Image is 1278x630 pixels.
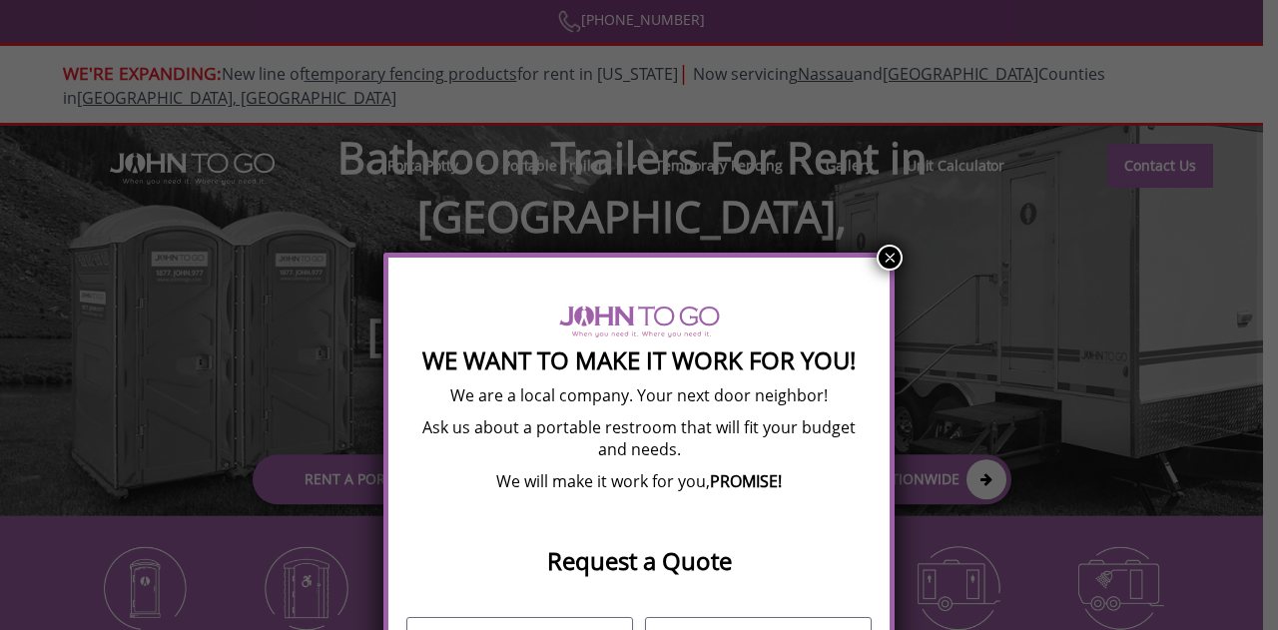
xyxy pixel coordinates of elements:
[406,384,872,406] p: We are a local company. Your next door neighbor!
[422,343,856,376] strong: We Want To Make It Work For You!
[406,416,872,460] p: Ask us about a portable restroom that will fit your budget and needs.
[710,470,782,492] b: PROMISE!
[547,544,732,577] strong: Request a Quote
[559,306,720,337] img: logo of viptogo
[406,470,872,492] p: We will make it work for you,
[877,245,903,271] button: Close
